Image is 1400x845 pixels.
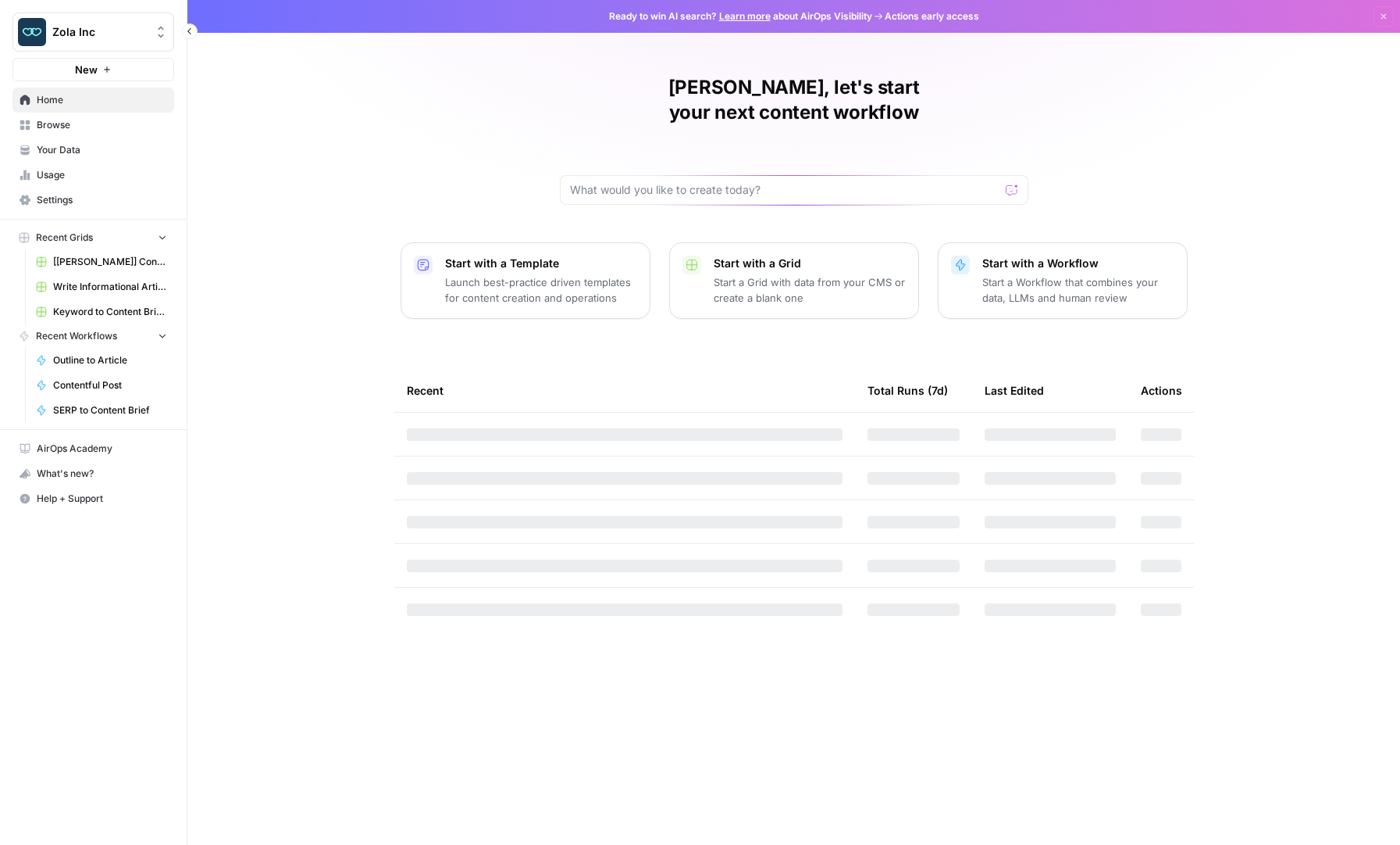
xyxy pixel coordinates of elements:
[37,143,167,157] span: Your Data
[29,299,174,324] a: Keyword to Content Brief Grid
[12,461,174,486] button: What's new?
[407,369,842,412] div: Recent
[37,93,167,107] span: Home
[13,462,173,485] div: What's new?
[29,274,174,299] a: Write Informational Article
[445,274,637,306] p: Launch best-practice driven templates for content creation and operations
[12,113,174,138] a: Browse
[445,256,637,271] p: Start with a Template
[714,256,906,271] p: Start with a Grid
[37,193,167,207] span: Settings
[29,398,174,423] a: SERP to Content Brief
[29,373,174,398] a: Contentful Post
[52,24,147,40] span: Zola Inc
[669,242,919,319] button: Start with a GridStart a Grid with data from your CMS or create a blank one
[982,256,1174,271] p: Start with a Workflow
[12,436,174,461] a: AirOps Academy
[938,242,1188,319] button: Start with a WorkflowStart a Workflow that combines your data, LLMs and human review
[29,348,174,373] a: Outline to Article
[36,231,93,245] span: Recent Grids
[12,13,174,52] button: Workspace: Zola Inc
[12,163,174,188] a: Usage
[53,255,167,269] span: [[PERSON_NAME]] Content Creation
[18,18,46,46] img: Zola Inc Logo
[867,369,948,412] div: Total Runs (7d)
[985,369,1044,412] div: Last Edited
[37,168,167,182] span: Usage
[570,182,999,198] input: What would you like to create today?
[885,9,979,23] span: Actions early access
[36,329,117,343] span: Recent Workflows
[12,88,174,113] a: Home
[609,9,872,23] span: Ready to win AI search? about AirOps Visibility
[37,492,167,506] span: Help + Support
[1141,369,1182,412] div: Actions
[53,378,167,392] span: Contentful Post
[12,188,174,213] a: Settings
[12,58,174,81] button: New
[37,118,167,132] span: Browse
[12,226,174,249] button: Recent Grids
[719,10,771,22] a: Learn more
[53,305,167,319] span: Keyword to Content Brief Grid
[53,353,167,367] span: Outline to Article
[714,274,906,306] p: Start a Grid with data from your CMS or create a blank one
[29,249,174,274] a: [[PERSON_NAME]] Content Creation
[401,242,650,319] button: Start with a TemplateLaunch best-practice driven templates for content creation and operations
[12,324,174,348] button: Recent Workflows
[560,75,1028,125] h1: [PERSON_NAME], let's start your next content workflow
[53,280,167,294] span: Write Informational Article
[12,486,174,511] button: Help + Support
[53,403,167,417] span: SERP to Content Brief
[37,442,167,456] span: AirOps Academy
[982,274,1174,306] p: Start a Workflow that combines your data, LLMs and human review
[12,138,174,163] a: Your Data
[75,62,98,77] span: New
